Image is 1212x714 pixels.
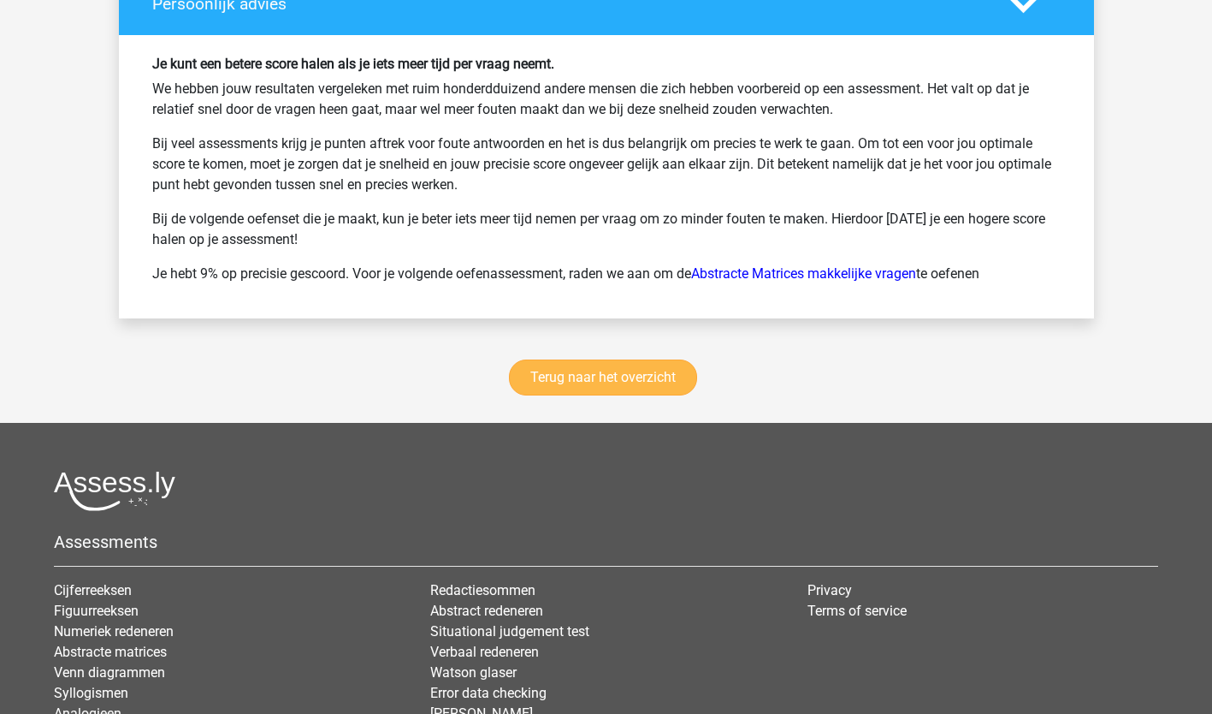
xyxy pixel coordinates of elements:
img: Assessly logo [54,471,175,511]
a: Cijferreeksen [54,582,132,598]
a: Terug naar het overzicht [509,360,697,396]
a: Venn diagrammen [54,664,165,681]
a: Situational judgement test [430,623,589,640]
a: Redactiesommen [430,582,535,598]
p: Bij veel assessments krijg je punten aftrek voor foute antwoorden en het is dus belangrijk om pre... [152,134,1061,195]
a: Abstracte matrices [54,644,167,660]
a: Abstracte Matrices makkelijke vragen [691,265,916,282]
a: Privacy [807,582,852,598]
p: Je hebt 9% op precisie gescoord. Voor je volgende oefenassessment, raden we aan om de te oefenen [152,264,1061,284]
p: We hebben jouw resultaten vergeleken met ruim honderdduizend andere mensen die zich hebben voorbe... [152,79,1061,120]
a: Syllogismen [54,685,128,701]
h5: Assessments [54,532,1158,552]
a: Figuurreeksen [54,603,139,619]
a: Watson glaser [430,664,517,681]
h6: Je kunt een betere score halen als je iets meer tijd per vraag neemt. [152,56,1061,72]
p: Bij de volgende oefenset die je maakt, kun je beter iets meer tijd nemen per vraag om zo minder f... [152,209,1061,250]
a: Numeriek redeneren [54,623,174,640]
a: Error data checking [430,685,547,701]
a: Abstract redeneren [430,603,543,619]
a: Verbaal redeneren [430,644,539,660]
a: Terms of service [807,603,907,619]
